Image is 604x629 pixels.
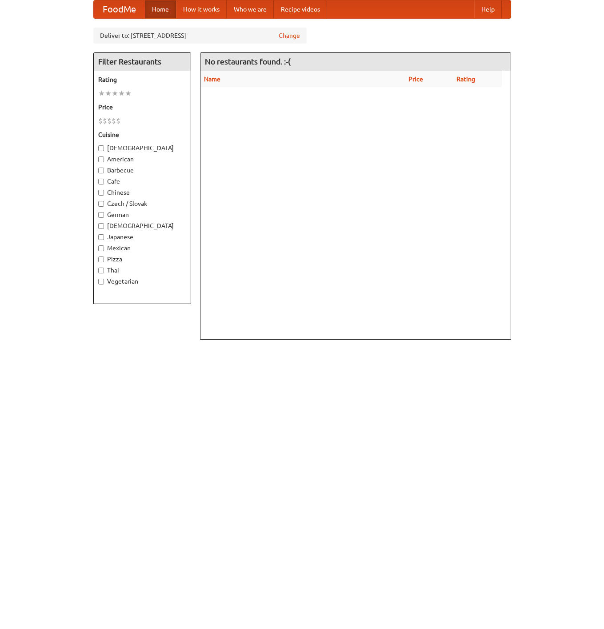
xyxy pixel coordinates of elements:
[98,199,186,208] label: Czech / Slovak
[98,116,103,126] li: $
[98,266,186,275] label: Thai
[98,277,186,286] label: Vegetarian
[94,53,191,71] h4: Filter Restaurants
[98,245,104,251] input: Mexican
[105,88,112,98] li: ★
[112,116,116,126] li: $
[94,0,145,18] a: FoodMe
[98,232,186,241] label: Japanese
[93,28,307,44] div: Deliver to: [STREET_ADDRESS]
[98,255,186,264] label: Pizza
[474,0,502,18] a: Help
[98,179,104,184] input: Cafe
[98,268,104,273] input: Thai
[118,88,125,98] li: ★
[98,279,104,284] input: Vegetarian
[98,88,105,98] li: ★
[98,234,104,240] input: Japanese
[204,76,220,83] a: Name
[408,76,423,83] a: Price
[98,156,104,162] input: American
[98,155,186,164] label: American
[112,88,118,98] li: ★
[98,75,186,84] h5: Rating
[98,144,186,152] label: [DEMOGRAPHIC_DATA]
[116,116,120,126] li: $
[98,256,104,262] input: Pizza
[227,0,274,18] a: Who we are
[98,223,104,229] input: [DEMOGRAPHIC_DATA]
[98,210,186,219] label: German
[98,244,186,252] label: Mexican
[98,188,186,197] label: Chinese
[205,57,291,66] ng-pluralize: No restaurants found. :-(
[98,212,104,218] input: German
[98,190,104,196] input: Chinese
[176,0,227,18] a: How it works
[98,145,104,151] input: [DEMOGRAPHIC_DATA]
[279,31,300,40] a: Change
[98,221,186,230] label: [DEMOGRAPHIC_DATA]
[274,0,327,18] a: Recipe videos
[98,103,186,112] h5: Price
[145,0,176,18] a: Home
[107,116,112,126] li: $
[98,130,186,139] h5: Cuisine
[98,168,104,173] input: Barbecue
[98,201,104,207] input: Czech / Slovak
[98,166,186,175] label: Barbecue
[103,116,107,126] li: $
[125,88,132,98] li: ★
[456,76,475,83] a: Rating
[98,177,186,186] label: Cafe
